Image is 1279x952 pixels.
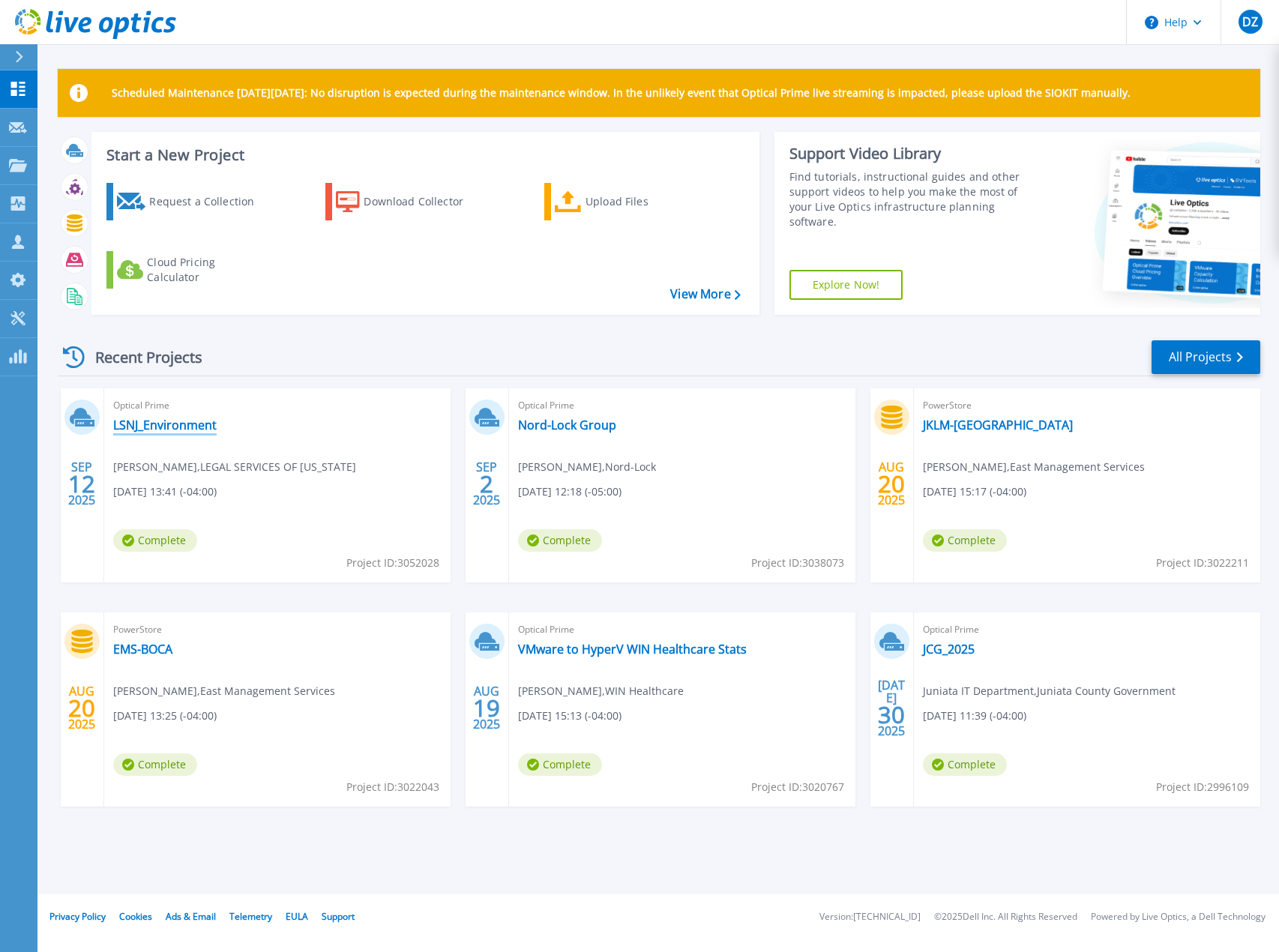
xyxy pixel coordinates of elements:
span: Project ID: 2996109 [1156,779,1249,795]
li: © 2025 Dell Inc. All Rights Reserved [934,912,1077,922]
div: SEP 2025 [67,457,96,511]
div: AUG 2025 [67,681,96,735]
span: [DATE] 11:39 (-04:00) [923,708,1026,724]
a: Support [322,910,355,923]
span: [PERSON_NAME] , WIN Healthcare [518,683,684,699]
a: Explore Now! [789,270,903,300]
span: [DATE] 15:17 (-04:00) [923,483,1026,500]
div: AUG 2025 [877,457,906,511]
span: Project ID: 3052028 [346,555,439,571]
span: Complete [518,529,602,552]
div: Cloud Pricing Calculator [147,255,267,285]
div: Download Collector [364,187,484,217]
span: 20 [68,702,95,714]
p: Scheduled Maintenance [DATE][DATE]: No disruption is expected during the maintenance window. In t... [112,87,1131,99]
a: JKLM-[GEOGRAPHIC_DATA] [923,418,1073,433]
span: [PERSON_NAME] , Nord-Lock [518,459,656,475]
span: 19 [473,702,500,714]
div: [DATE] 2025 [877,681,906,735]
a: Download Collector [325,183,493,220]
span: Optical Prime [113,397,442,414]
span: Complete [518,753,602,776]
a: EMS-BOCA [113,642,172,657]
span: [DATE] 13:41 (-04:00) [113,483,217,500]
a: Request a Collection [106,183,274,220]
a: View More [670,287,740,301]
div: Recent Projects [58,339,223,376]
div: AUG 2025 [472,681,501,735]
span: PowerStore [113,621,442,638]
span: Complete [923,529,1007,552]
span: [DATE] 12:18 (-05:00) [518,483,622,500]
a: LSNJ_Environment [113,418,217,433]
span: 12 [68,477,95,490]
a: All Projects [1152,340,1260,374]
span: 20 [878,477,905,490]
span: PowerStore [923,397,1251,414]
span: Project ID: 3022043 [346,779,439,795]
div: SEP 2025 [472,457,501,511]
span: [DATE] 13:25 (-04:00) [113,708,217,724]
span: [PERSON_NAME] , LEGAL SERVICES OF [US_STATE] [113,459,356,475]
a: Upload Files [544,183,711,220]
div: Request a Collection [149,187,269,217]
a: Telemetry [229,910,272,923]
a: Privacy Policy [49,910,106,923]
li: Powered by Live Optics, a Dell Technology [1091,912,1266,922]
a: JCG_2025 [923,642,975,657]
span: Optical Prime [518,621,846,638]
div: Find tutorials, instructional guides and other support videos to help you make the most of your L... [789,169,1035,229]
span: Project ID: 3038073 [751,555,844,571]
a: EULA [286,910,308,923]
span: Optical Prime [518,397,846,414]
div: Upload Files [586,187,705,217]
span: 2 [480,477,493,490]
a: Nord-Lock Group [518,418,616,433]
span: Project ID: 3022211 [1156,555,1249,571]
span: Complete [113,529,197,552]
span: Complete [923,753,1007,776]
h3: Start a New Project [106,147,740,163]
span: Juniata IT Department , Juniata County Government [923,683,1176,699]
li: Version: [TECHNICAL_ID] [819,912,921,922]
span: [DATE] 15:13 (-04:00) [518,708,622,724]
a: Ads & Email [166,910,216,923]
span: Project ID: 3020767 [751,779,844,795]
a: Cookies [119,910,152,923]
span: [PERSON_NAME] , East Management Services [113,683,335,699]
div: Support Video Library [789,144,1035,163]
span: 30 [878,708,905,721]
span: Complete [113,753,197,776]
span: DZ [1242,16,1258,28]
a: Cloud Pricing Calculator [106,251,274,289]
span: Optical Prime [923,621,1251,638]
span: [PERSON_NAME] , East Management Services [923,459,1145,475]
a: VMware to HyperV WIN Healthcare Stats [518,642,747,657]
